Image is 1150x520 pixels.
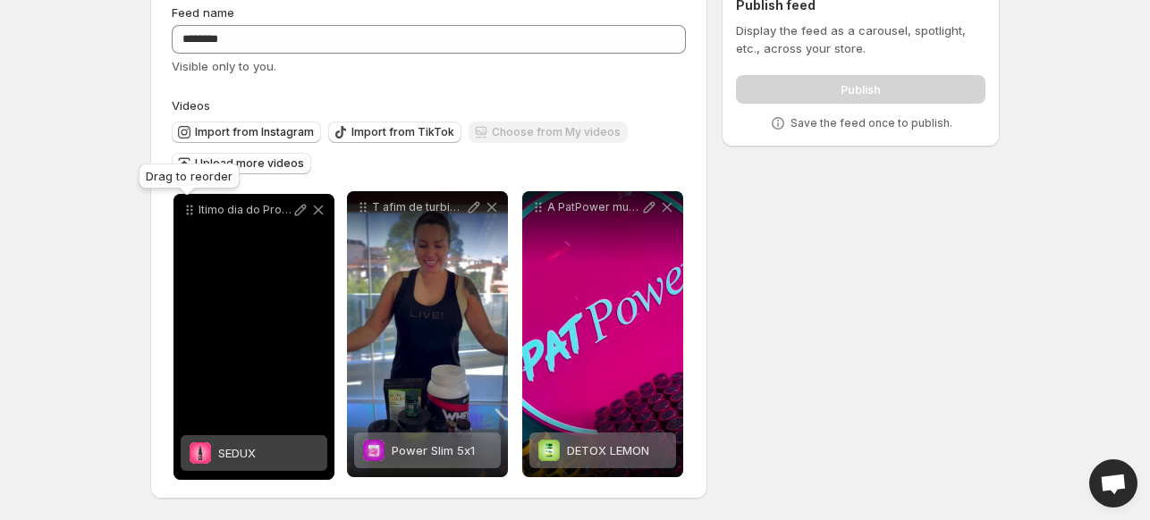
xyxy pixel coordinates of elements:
[190,442,211,464] img: SEDUX
[328,122,461,143] button: Import from TikTok
[172,153,311,174] button: Upload more videos
[363,440,385,461] img: Power Slim 5x1
[372,200,465,214] p: T afim de turbinar seus resultados Estou sorteando mais de R700 em suplementos para voc conquista...
[522,191,683,477] div: A PatPower muito mais do que suplementos uma marca que entrega resultado qualidade e confiana Por...
[547,200,640,214] p: A PatPower muito mais do que suplementos uma marca que entrega resultado qualidade e confiana Por...
[347,191,508,477] div: T afim de turbinar seus resultados Estou sorteando mais de R700 em suplementos para voc conquista...
[736,21,985,57] p: Display the feed as a carousel, spotlight, etc., across your store.
[172,59,276,73] span: Visible only to you.
[567,443,649,457] span: DETOX LEMON
[199,203,292,217] p: ltimo dia do Projeto DaniFit UltraPower Foram 6 semanas de treino personalizado com [DEMOGRAPHIC_...
[195,125,314,139] span: Import from Instagram
[172,98,210,113] span: Videos
[351,125,454,139] span: Import from TikTok
[392,443,475,457] span: Power Slim 5x1
[1089,459,1137,507] div: Open chat
[173,194,334,480] div: ltimo dia do Projeto DaniFit UltraPower Foram 6 semanas de treino personalizado com [DEMOGRAPHIC_...
[172,122,321,143] button: Import from Instagram
[791,116,952,130] p: Save the feed once to publish.
[172,5,234,20] span: Feed name
[195,156,304,171] span: Upload more videos
[538,440,560,461] img: DETOX LEMON
[218,446,256,460] span: SEDUX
